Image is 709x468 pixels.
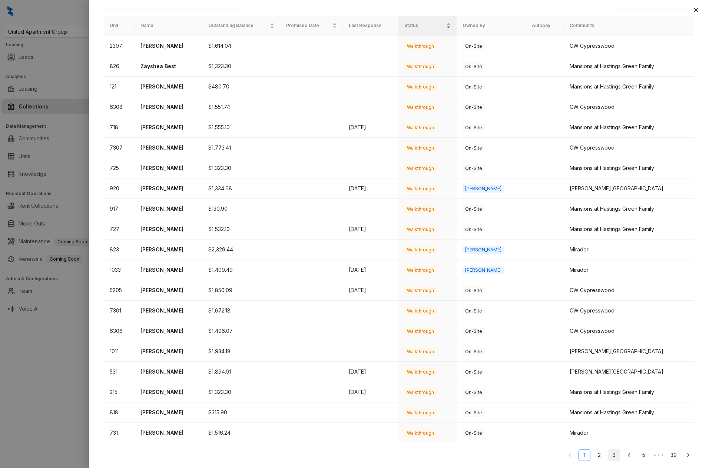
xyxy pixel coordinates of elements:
div: [PERSON_NAME][GEOGRAPHIC_DATA] [570,368,688,376]
div: Mansions at Hastings Green Family [570,62,688,70]
a: 2 [594,449,605,461]
td: [DATE] [343,117,398,138]
li: 4 [623,449,635,461]
span: On-Site [463,389,485,396]
td: 826 [104,56,135,77]
div: Mansions at Hastings Green Family [570,225,688,233]
p: Zayshea Best [140,62,196,70]
td: $1,323.30 [202,382,280,402]
span: close [693,7,699,13]
th: Community [564,16,694,36]
span: right [686,453,690,457]
p: [PERSON_NAME] [140,266,196,274]
td: 5205 [104,280,135,301]
td: $1,773.41 [202,138,280,158]
span: [PERSON_NAME] [463,246,504,254]
li: 39 [667,449,679,461]
p: [PERSON_NAME] [140,225,196,233]
th: Last Response [343,16,398,36]
td: [DATE] [343,260,398,280]
p: [PERSON_NAME] [140,144,196,152]
p: [PERSON_NAME] [140,164,196,172]
div: Mansions at Hastings Green Family [570,408,688,417]
p: [PERSON_NAME] [140,347,196,355]
td: $1,516.24 [202,423,280,443]
a: 1 [579,449,590,461]
span: On-Site [463,348,485,355]
span: Walkthrough [404,389,437,396]
a: 5 [638,449,649,461]
span: On-Site [463,83,485,91]
span: Walkthrough [404,226,437,233]
td: 7301 [104,301,135,321]
td: $1,672.18 [202,301,280,321]
span: Walkthrough [404,124,437,131]
li: Next 5 Pages [653,449,665,461]
td: $1,555.10 [202,117,280,138]
span: Outstanding Balance [208,22,268,29]
span: Walkthrough [404,165,437,172]
div: Mirador [570,429,688,437]
a: 39 [668,449,679,461]
td: 6308 [104,97,135,117]
td: $1,334.68 [202,178,280,199]
td: 215 [104,382,135,402]
td: 727 [104,219,135,240]
span: Walkthrough [404,144,437,152]
span: Walkthrough [404,429,437,437]
p: [PERSON_NAME] [140,368,196,376]
p: [PERSON_NAME] [140,123,196,131]
span: On-Site [463,165,485,172]
li: Next Page [682,449,694,461]
span: Walkthrough [404,409,437,417]
td: 7307 [104,138,135,158]
div: [PERSON_NAME][GEOGRAPHIC_DATA] [570,184,688,193]
td: 121 [104,77,135,97]
td: $2,329.44 [202,240,280,260]
td: 1033 [104,260,135,280]
div: Mirador [570,266,688,274]
td: $1,323.30 [202,158,280,178]
div: Mansions at Hastings Green Family [570,123,688,131]
p: [PERSON_NAME] [140,307,196,315]
span: On-Site [463,205,485,213]
span: On-Site [463,409,485,417]
td: $1,532.10 [202,219,280,240]
td: $1,934.18 [202,341,280,362]
span: left [567,453,572,457]
span: On-Site [463,226,485,233]
div: CW Cypresswood [570,103,688,111]
li: Previous Page [564,449,576,461]
td: 731 [104,423,135,443]
td: [DATE] [343,382,398,402]
button: Close [692,6,700,14]
p: [PERSON_NAME] [140,286,196,294]
li: 5 [638,449,650,461]
td: 823 [104,240,135,260]
span: On-Site [463,104,485,111]
td: 2307 [104,36,135,56]
button: right [682,449,694,461]
li: 3 [608,449,620,461]
span: Walkthrough [404,328,437,335]
th: Autopay [526,16,563,36]
th: Unit [104,16,135,36]
th: Name [135,16,202,36]
td: [DATE] [343,362,398,382]
span: Status [404,22,445,29]
span: [PERSON_NAME] [463,267,504,274]
li: 2 [593,449,605,461]
td: 1011 [104,341,135,362]
td: [DATE] [343,178,398,199]
span: On-Site [463,328,485,335]
td: [DATE] [343,280,398,301]
p: [PERSON_NAME] [140,103,196,111]
button: left [564,449,576,461]
span: On-Site [463,429,485,437]
td: $1,496.07 [202,321,280,341]
div: CW Cypresswood [570,307,688,315]
td: $1,551.74 [202,97,280,117]
td: $1,894.91 [202,362,280,382]
p: [PERSON_NAME] [140,184,196,193]
td: 6306 [104,321,135,341]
